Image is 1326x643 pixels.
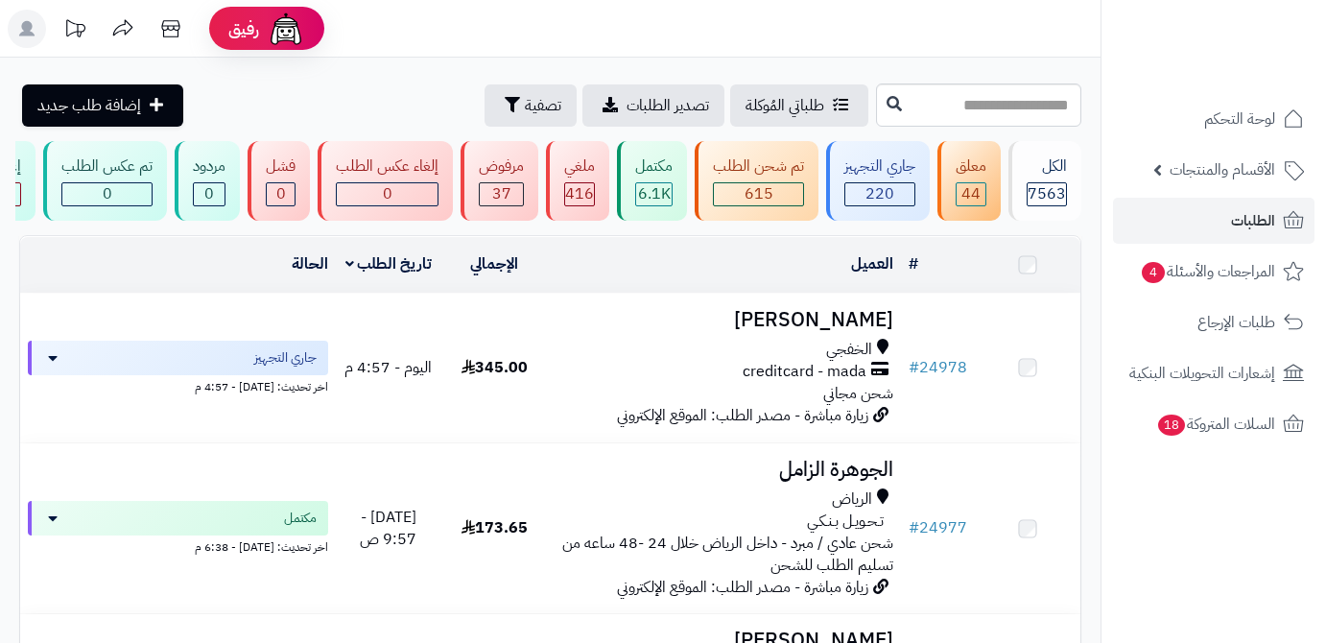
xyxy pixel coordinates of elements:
[635,155,673,178] div: مكتمل
[638,182,671,205] span: 6.1K
[542,141,613,221] a: ملغي 416
[267,10,305,48] img: ai-face.png
[337,183,438,205] div: 0
[171,141,244,221] a: مردود 0
[1027,155,1067,178] div: الكل
[1113,401,1314,447] a: السلات المتروكة18
[204,182,214,205] span: 0
[470,252,518,275] a: الإجمالي
[193,155,225,178] div: مردود
[276,182,286,205] span: 0
[194,183,225,205] div: 0
[103,182,112,205] span: 0
[743,361,866,383] span: creditcard - mada
[957,183,985,205] div: 44
[909,252,918,275] a: #
[1113,198,1314,244] a: الطلبات
[292,252,328,275] a: الحالة
[62,183,152,205] div: 0
[713,155,804,178] div: تم شحن الطلب
[1028,182,1066,205] span: 7563
[1197,309,1275,336] span: طلبات الإرجاع
[1113,96,1314,142] a: لوحة التحكم
[51,10,99,53] a: تحديثات المنصة
[714,183,803,205] div: 615
[485,84,577,127] button: تصفية
[617,404,868,427] span: زيارة مباشرة - مصدر الطلب: الموقع الإلكتروني
[1142,262,1165,283] span: 4
[492,182,511,205] span: 37
[28,375,328,395] div: اخر تحديث: [DATE] - 4:57 م
[826,339,872,361] span: الخفجي
[845,183,914,205] div: 220
[61,155,153,178] div: تم عكس الطلب
[909,516,967,539] a: #24977
[745,182,773,205] span: 615
[267,183,295,205] div: 0
[228,17,259,40] span: رفيق
[1129,360,1275,387] span: إشعارات التحويلات البنكية
[1113,249,1314,295] a: المراجعات والأسئلة4
[909,516,919,539] span: #
[844,155,915,178] div: جاري التجهيز
[479,155,524,178] div: مرفوض
[961,182,981,205] span: 44
[254,348,317,368] span: جاري التجهيز
[909,356,967,379] a: #24978
[284,509,317,528] span: مكتمل
[1204,106,1275,132] span: لوحة التحكم
[383,182,392,205] span: 0
[822,141,934,221] a: جاري التجهيز 220
[1170,156,1275,183] span: الأقسام والمنتجات
[746,94,824,117] span: طلباتي المُوكلة
[1140,258,1275,285] span: المراجعات والأسئلة
[345,252,433,275] a: تاريخ الطلب
[462,356,528,379] span: 345.00
[564,155,595,178] div: ملغي
[617,576,868,599] span: زيارة مباشرة - مصدر الطلب: الموقع الإلكتروني
[556,459,893,481] h3: الجوهرة الزامل
[832,488,872,511] span: الرياض
[1113,299,1314,345] a: طلبات الإرجاع
[865,182,894,205] span: 220
[360,506,416,551] span: [DATE] - 9:57 ص
[344,356,432,379] span: اليوم - 4:57 م
[613,141,691,221] a: مكتمل 6.1K
[934,141,1005,221] a: معلق 44
[244,141,314,221] a: فشل 0
[314,141,457,221] a: إلغاء عكس الطلب 0
[266,155,296,178] div: فشل
[956,155,986,178] div: معلق
[37,94,141,117] span: إضافة طلب جديد
[1158,415,1185,436] span: 18
[565,182,594,205] span: 416
[562,532,893,577] span: شحن عادي / مبرد - داخل الرياض خلال 24 -48 ساعه من تسليم الطلب للشحن
[1005,141,1085,221] a: الكل7563
[28,536,328,556] div: اخر تحديث: [DATE] - 6:38 م
[556,309,893,331] h3: [PERSON_NAME]
[457,141,542,221] a: مرفوض 37
[636,183,672,205] div: 6073
[582,84,724,127] a: تصدير الطلبات
[525,94,561,117] span: تصفية
[462,516,528,539] span: 173.65
[627,94,709,117] span: تصدير الطلبات
[1156,411,1275,438] span: السلات المتروكة
[851,252,893,275] a: العميل
[909,356,919,379] span: #
[22,84,183,127] a: إضافة طلب جديد
[691,141,822,221] a: تم شحن الطلب 615
[39,141,171,221] a: تم عكس الطلب 0
[823,382,893,405] span: شحن مجاني
[807,511,884,533] span: تـحـويـل بـنـكـي
[565,183,594,205] div: 416
[480,183,523,205] div: 37
[336,155,438,178] div: إلغاء عكس الطلب
[1231,207,1275,234] span: الطلبات
[730,84,868,127] a: طلباتي المُوكلة
[1113,350,1314,396] a: إشعارات التحويلات البنكية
